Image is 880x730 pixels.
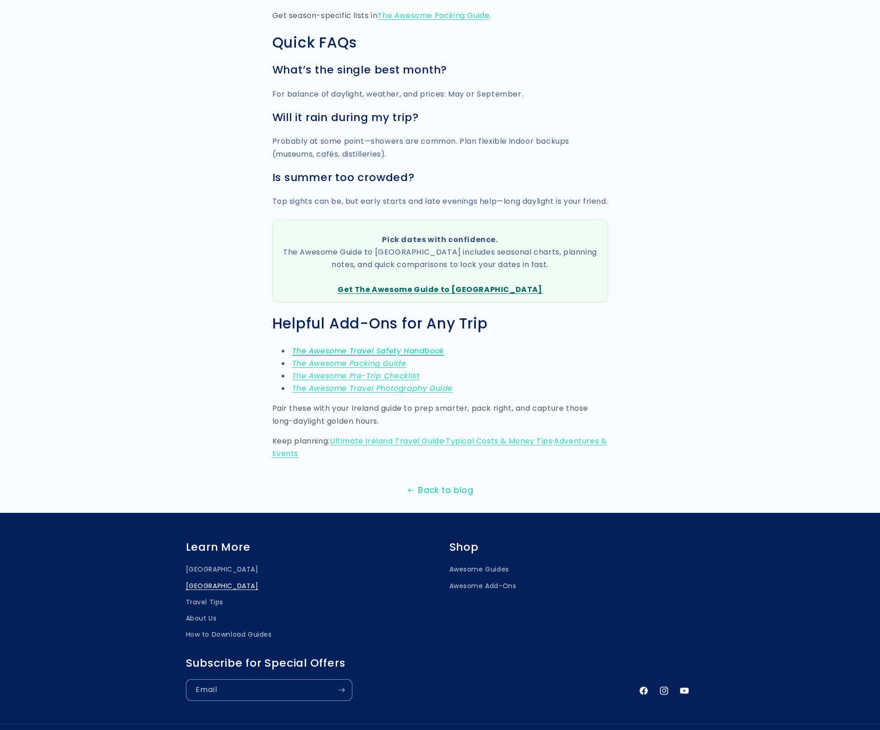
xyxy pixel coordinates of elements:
a: The Awesome Travel Safety Handbook [292,346,444,356]
a: The Awesome Pre-Trip Checklist [292,371,420,381]
h2: Helpful Add-Ons for Any Trip [272,315,608,332]
a: Awesome Guides [449,564,509,578]
p: The Awesome Guide to [GEOGRAPHIC_DATA] includes seasonal charts, planning notes, and quick compar... [280,233,600,296]
a: [GEOGRAPHIC_DATA] [186,578,258,594]
a: Adventures & Events [272,436,607,459]
p: Top sights can be, but early starts and late evenings help—long daylight is your friend. [272,195,608,207]
a: The Awesome Packing Guide [377,10,489,21]
a: About Us [186,610,217,627]
strong: Pick dates with confidence. [382,234,498,245]
p: Get season-specific lists in . [272,9,608,22]
a: Awesome Add-Ons [449,578,517,594]
h2: Quick FAQs [272,34,608,51]
p: Pair these with your Ireland guide to prep smarter, pack right, and capture those long-daylight g... [272,402,608,427]
p: For balance of daylight, weather, and prices: May or September. [272,88,608,100]
a: Get The Awesome Guide to [GEOGRAPHIC_DATA] [338,284,542,295]
a: Typical Costs & Money Tips [446,436,553,446]
h2: Shop [449,541,695,554]
p: Probably at some point—showers are common. Plan flexible indoor backups (museums, cafés, distille... [272,135,608,160]
p: Keep planning: · · [272,435,608,460]
a: [GEOGRAPHIC_DATA] [186,564,258,578]
a: The Awesome Packing Guide [292,358,406,369]
a: How to Download Guides [186,627,272,643]
h2: Learn More [186,541,431,554]
a: Ultimate Ireland Travel Guide [330,436,444,446]
h2: Subscribe for Special Offers [186,657,629,670]
h3: What’s the single best month? [272,63,608,77]
button: Subscribe [332,679,352,701]
h3: Is summer too crowded? [272,171,608,184]
a: The Awesome Travel Photography Guide [292,383,453,394]
a: Travel Tips [186,594,224,610]
h3: Will it rain during my trip? [272,111,608,124]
